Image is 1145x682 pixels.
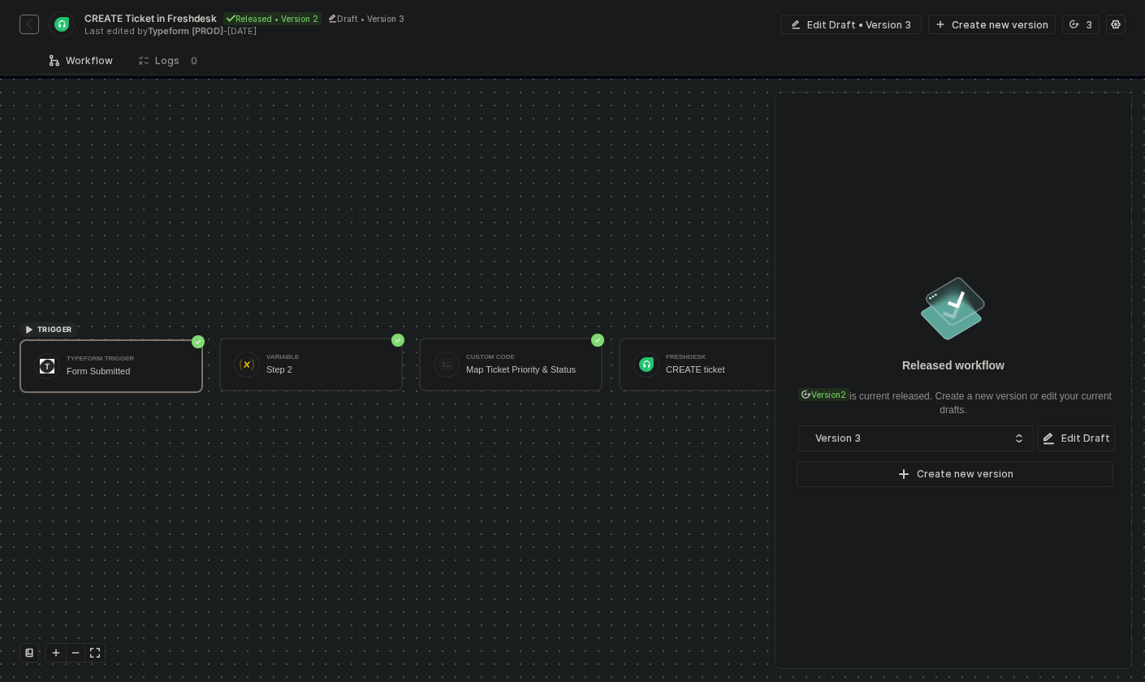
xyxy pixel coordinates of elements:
[918,273,989,344] img: released.png
[186,53,202,69] sup: 0
[37,323,72,336] span: TRIGGER
[807,18,911,32] div: Edit Draft • Version 3
[54,17,68,32] img: integration-icon
[223,12,322,25] div: Released • Version 2
[466,365,588,375] div: Map Ticket Priority & Status
[801,390,811,399] span: icon-versioning
[71,648,80,658] span: icon-minus
[935,19,945,29] span: icon-play
[1111,19,1121,29] span: icon-settings
[67,356,188,362] div: Typeform Trigger
[40,359,54,373] img: icon
[902,357,1005,373] div: Released workflow
[24,325,34,335] span: icon-play
[84,25,571,37] div: Last edited by - [DATE]
[1062,15,1100,34] button: 3
[952,18,1048,32] div: Create new version
[391,334,404,347] span: icon-success-page
[325,12,408,25] div: Draft • Version 3
[639,357,654,372] img: icon
[328,14,337,23] span: icon-edit
[439,357,454,372] img: icon
[798,388,849,401] div: Version 2
[1042,432,1055,445] span: icon-edit
[928,15,1056,34] button: Create new version
[815,429,1006,447] div: Version 3
[666,365,788,375] div: CREATE ticket
[1037,425,1115,451] button: Edit Draft
[23,18,36,31] img: back
[780,15,922,34] button: Edit Draft • Version 3
[90,648,100,658] span: icon-expand
[1061,432,1110,445] div: Edit Draft
[795,380,1112,417] div: is current released. Create a new version or edit your current drafts.
[266,354,388,360] div: Variable
[148,25,223,37] span: Typeform [PROD]
[917,468,1013,481] div: Create new version
[666,354,788,360] div: Freshdesk
[797,461,1113,487] button: Create new version
[266,365,388,375] div: Step 2
[84,11,217,25] span: CREATE Ticket in Freshdesk
[50,54,113,67] div: Workflow
[791,19,801,29] span: icon-edit
[139,53,202,69] div: Logs
[466,354,588,360] div: Custom Code
[240,357,254,372] img: icon
[192,335,205,348] span: icon-success-page
[51,648,61,658] span: icon-play
[1069,19,1079,29] span: icon-versioning
[897,468,910,481] span: icon-play
[19,15,39,34] button: back
[591,334,604,347] span: icon-success-page
[1086,18,1092,32] div: 3
[67,366,188,377] div: Form Submitted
